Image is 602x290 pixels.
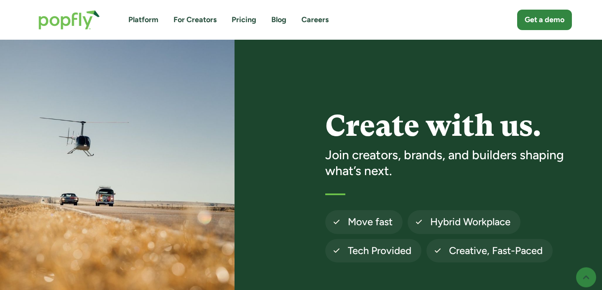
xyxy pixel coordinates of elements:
h1: Create with us. [325,110,578,142]
a: For Creators [173,15,217,25]
h4: Hybrid Workplace [430,215,510,229]
a: home [30,2,108,38]
h4: Move fast [348,215,393,229]
h4: Tech Provided [348,244,411,257]
a: Get a demo [517,10,572,30]
a: Platform [128,15,158,25]
a: Careers [301,15,329,25]
a: Pricing [232,15,256,25]
a: Blog [271,15,286,25]
div: Get a demo [525,15,564,25]
h4: Creative, Fast-Paced [449,244,543,257]
h3: Join creators, brands, and builders shaping what’s next. [325,147,578,178]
